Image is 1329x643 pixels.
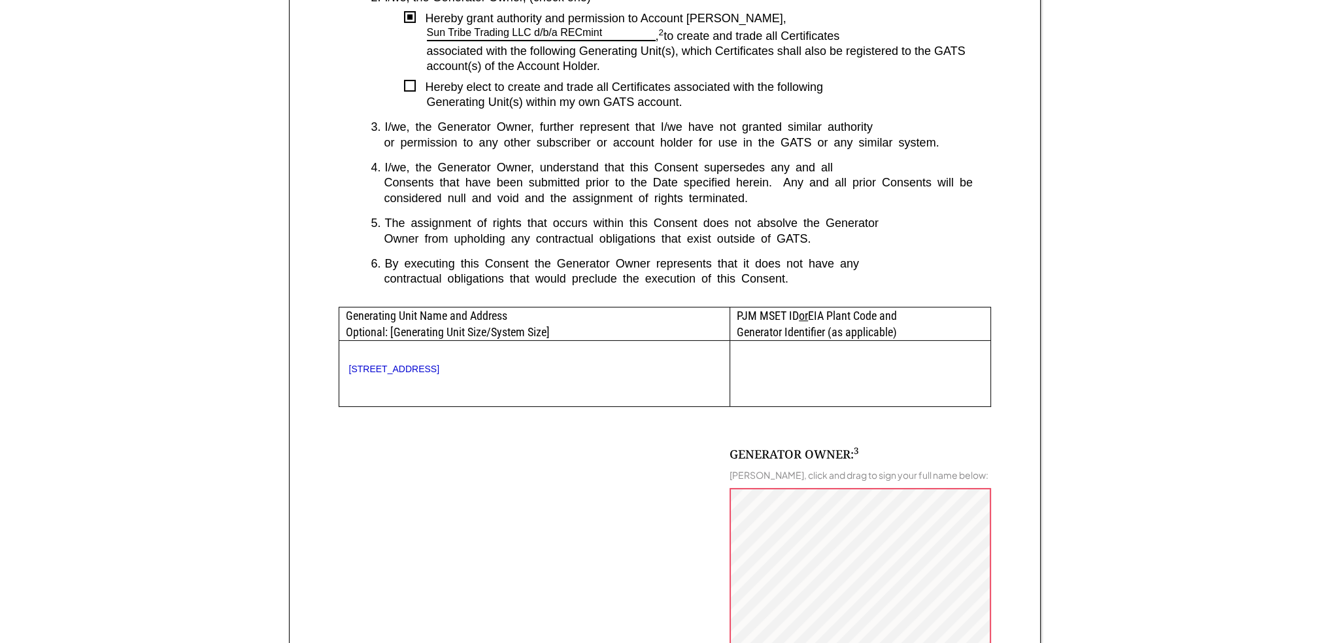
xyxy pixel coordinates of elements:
div: [STREET_ADDRESS] [349,364,720,375]
div: The assignment of rights that occurs within this Consent does not absolve the Generator [385,216,991,231]
div: contractual obligations that would preclude the execution of this Consent. [371,271,991,287]
div: 3. [371,120,381,135]
div: , [656,29,664,44]
div: [PERSON_NAME], click and drag to sign your full name below: [730,469,988,481]
div: PJM MSET ID EIA Plant Code and Generator Identifier (as applicable) [730,307,990,340]
div: Owner from upholding any contractual obligations that exist outside of GATS. [371,232,991,247]
div: I/we, the Generator Owner, understand that this Consent supersedes any and all [385,160,991,175]
div: GENERATOR OWNER: [730,446,859,462]
div: Hereby grant authority and permission to Account [PERSON_NAME], [416,11,991,26]
u: or [799,309,808,322]
div: I/we, the Generator Owner, further represent that I/we have not granted similar authority [385,120,991,135]
div: associated with the following Generating Unit(s), which Certificates shall also be registered to ... [427,44,991,75]
div: 4. [371,160,381,175]
div: to create and trade all Certificates [664,29,990,44]
div: By executing this Consent the Generator Owner represents that it does not have any [385,256,991,271]
div: Consents that have been submitted prior to the Date specified herein. Any and all prior Consents ... [371,175,991,206]
div: Hereby elect to create and trade all Certificates associated with the following [416,80,991,95]
div: Sun Tribe Trading LLC d/b/a RECmint [427,26,603,40]
sup: 2 [659,27,664,37]
div: 6. [371,256,381,271]
div: Generating Unit(s) within my own GATS account. [427,95,991,110]
sup: 3 [854,445,859,457]
div: 5. [371,216,381,231]
div: or permission to any other subscriber or account holder for use in the GATS or any similar system. [371,135,991,150]
div: Generating Unit Name and Address Optional: [Generating Unit Size/System Size] [339,307,730,340]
